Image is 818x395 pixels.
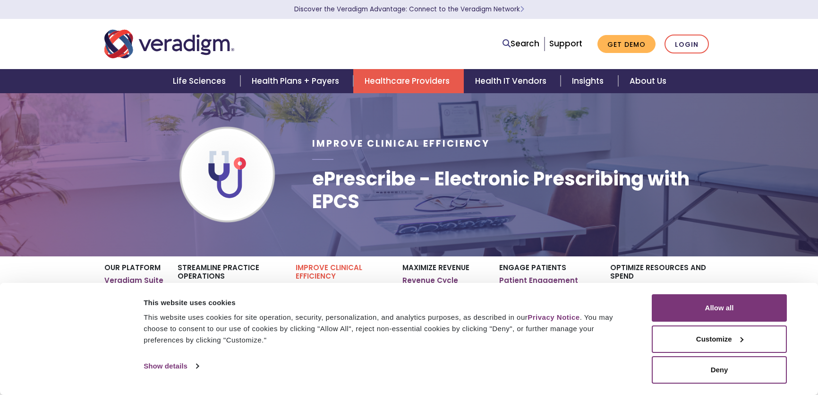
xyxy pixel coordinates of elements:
[652,325,787,353] button: Customize
[144,359,198,373] a: Show details
[597,35,656,53] a: Get Demo
[104,28,234,60] img: Veradigm logo
[618,69,678,93] a: About Us
[144,312,631,346] div: This website uses cookies for site operation, security, personalization, and analytics purposes, ...
[312,137,490,150] span: Improve Clinical Efficiency
[561,69,618,93] a: Insights
[464,69,561,93] a: Health IT Vendors
[104,276,163,285] a: Veradigm Suite
[652,294,787,322] button: Allow all
[528,313,579,321] a: Privacy Notice
[144,297,631,308] div: This website uses cookies
[402,276,485,294] a: Revenue Cycle Services
[162,69,240,93] a: Life Sciences
[294,5,524,14] a: Discover the Veradigm Advantage: Connect to the Veradigm NetworkLearn More
[665,35,709,54] a: Login
[652,356,787,384] button: Deny
[499,276,596,294] a: Patient Engagement Platform
[312,167,714,213] h1: ePrescribe - Electronic Prescribing with EPCS
[549,38,582,49] a: Support
[240,69,353,93] a: Health Plans + Payers
[353,69,464,93] a: Healthcare Providers
[520,5,524,14] span: Learn More
[503,37,539,50] a: Search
